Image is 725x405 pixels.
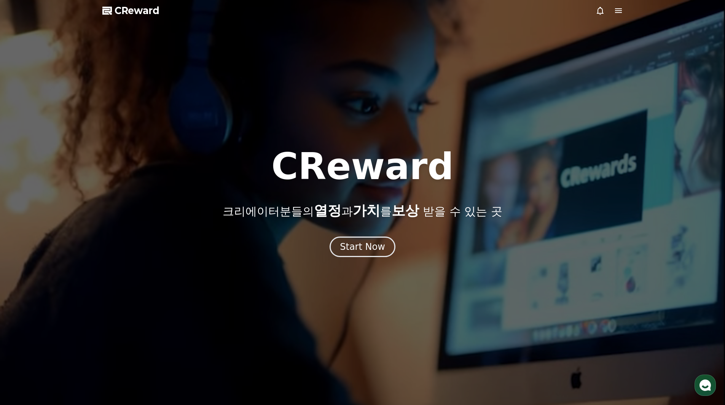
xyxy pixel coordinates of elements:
[340,241,385,253] div: Start Now
[50,241,98,260] a: 대화
[271,148,454,185] h1: CReward
[353,203,380,218] span: 가치
[70,253,79,259] span: 대화
[330,244,395,251] a: Start Now
[115,5,159,17] span: CReward
[223,203,502,218] p: 크리에이터분들의 과 를 받을 수 있는 곳
[118,253,127,259] span: 설정
[330,237,395,257] button: Start Now
[314,203,341,218] span: 열정
[102,5,159,17] a: CReward
[98,241,146,260] a: 설정
[2,241,50,260] a: 홈
[24,253,29,259] span: 홈
[392,203,419,218] span: 보상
